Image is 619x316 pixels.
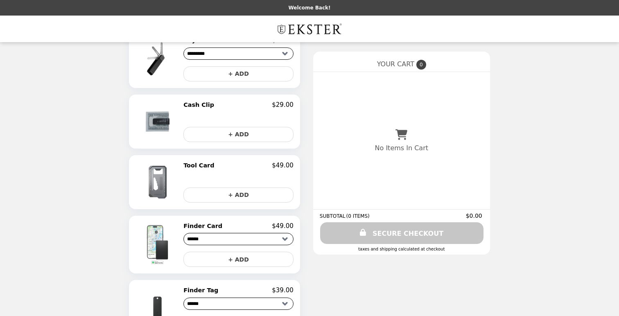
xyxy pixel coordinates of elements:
[416,60,426,70] span: 0
[183,127,294,142] button: + ADD
[183,162,217,169] h2: Tool Card
[272,162,294,169] p: $49.00
[275,20,344,37] img: Brand Logo
[272,222,294,230] p: $49.00
[183,252,294,267] button: + ADD
[377,60,414,68] span: YOUR CART
[183,101,217,108] h2: Cash Clip
[272,101,294,108] p: $29.00
[272,287,294,294] p: $39.00
[183,298,294,310] select: Select a product variant
[183,233,294,245] select: Select a product variant
[288,5,330,11] p: Welcome Back!
[135,36,182,81] img: Key Case
[346,213,369,219] span: ( 0 ITEMS )
[183,47,294,60] select: Select a product variant
[137,101,180,142] img: Cash Clip
[183,222,226,230] h2: Finder Card
[135,222,182,267] img: Finder Card
[320,247,483,251] div: Taxes and Shipping calculated at checkout
[466,212,483,219] span: $0.00
[183,287,221,294] h2: Finder Tag
[183,187,294,203] button: + ADD
[183,66,294,81] button: + ADD
[375,144,428,152] p: No Items In Cart
[137,162,180,203] img: Tool Card
[320,213,346,219] span: SUBTOTAL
